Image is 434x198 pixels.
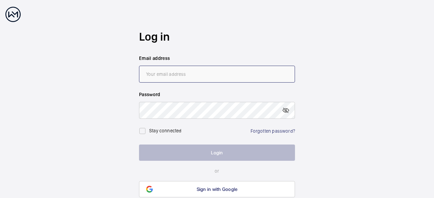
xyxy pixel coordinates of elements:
label: Stay connected [149,128,182,133]
label: Password [139,91,295,98]
h2: Log in [139,29,295,45]
label: Email address [139,55,295,62]
input: Your email address [139,66,295,83]
span: Sign in with Google [197,186,238,192]
a: Forgotten password? [251,128,295,134]
p: or [139,168,295,174]
button: Login [139,145,295,161]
